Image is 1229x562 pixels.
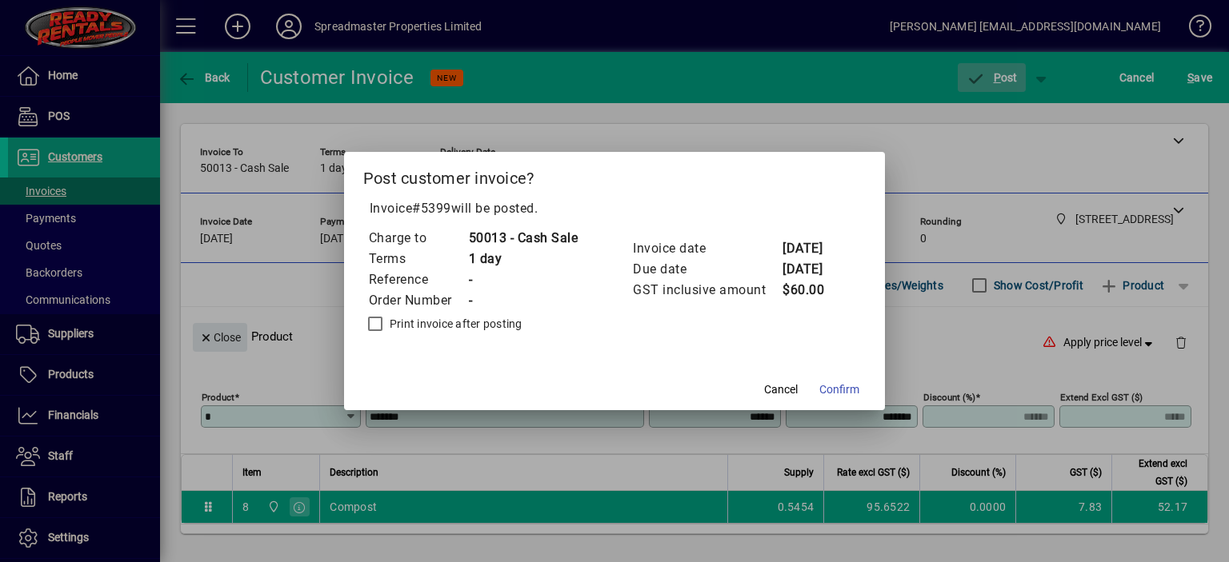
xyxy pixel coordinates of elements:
[632,259,782,280] td: Due date
[632,238,782,259] td: Invoice date
[819,381,859,398] span: Confirm
[368,290,468,311] td: Order Number
[363,199,867,218] p: Invoice will be posted .
[368,228,468,249] td: Charge to
[344,152,886,198] h2: Post customer invoice?
[782,280,846,301] td: $60.00
[782,238,846,259] td: [DATE]
[468,269,578,290] td: -
[468,249,578,269] td: 1 day
[813,375,866,404] button: Confirm
[468,290,578,311] td: -
[386,316,522,332] label: Print invoice after posting
[764,381,798,398] span: Cancel
[368,269,468,290] td: Reference
[412,201,451,216] span: #5399
[755,375,807,404] button: Cancel
[632,280,782,301] td: GST inclusive amount
[782,259,846,280] td: [DATE]
[368,249,468,269] td: Terms
[468,228,578,249] td: 50013 - Cash Sale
